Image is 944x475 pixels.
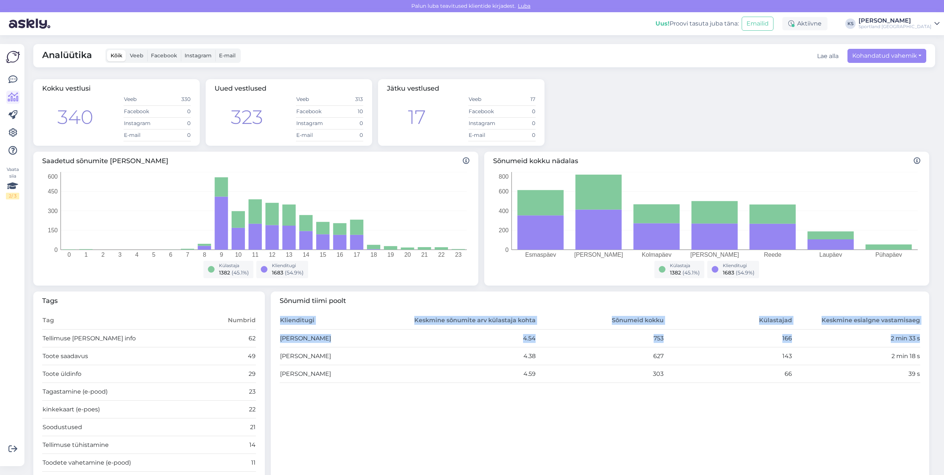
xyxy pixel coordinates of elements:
span: Veeb [130,52,144,59]
tspan: 6 [169,252,172,258]
tspan: 13 [286,252,293,258]
span: Uued vestlused [215,84,266,92]
tspan: 0 [54,246,58,253]
span: Tags [42,296,256,306]
td: 0 [502,129,536,141]
tspan: 800 [499,173,509,179]
tspan: 2 [101,252,105,258]
td: [PERSON_NAME] [280,347,408,365]
td: 0 [157,117,191,129]
div: Proovi tasuta juba täna: [655,19,739,28]
td: kinkekaart (e-poes) [42,401,202,418]
td: Soodustused [42,418,202,436]
a: [PERSON_NAME]Sportland [GEOGRAPHIC_DATA] [859,18,940,30]
tspan: 17 [354,252,360,258]
tspan: 200 [499,227,509,233]
div: 340 [57,103,93,132]
td: 0 [502,105,536,117]
tspan: 1 [84,252,88,258]
td: 23 [202,383,256,401]
td: 21 [202,418,256,436]
td: 4.38 [408,347,536,365]
tspan: 400 [499,208,509,214]
span: ( 54.9 %) [736,269,755,276]
tspan: 9 [220,252,223,258]
td: Facebook [296,105,330,117]
td: 303 [536,365,664,383]
td: 166 [664,330,792,347]
td: 0 [330,129,363,141]
span: Facebook [151,52,177,59]
tspan: 600 [48,173,58,179]
button: Lae alla [817,52,839,61]
td: Toote saadavus [42,347,202,365]
td: Instagram [468,117,502,129]
span: Instagram [185,52,212,59]
th: Keskmine sõnumite arv külastaja kohta [408,312,536,330]
td: 10 [330,105,363,117]
div: 323 [231,103,263,132]
b: Uus! [655,20,670,27]
img: Askly Logo [6,50,20,64]
span: Kokku vestlusi [42,84,91,92]
td: 66 [664,365,792,383]
tspan: 3 [118,252,122,258]
td: 0 [157,105,191,117]
th: Sõnumeid kokku [536,312,664,330]
td: 14 [202,436,256,454]
tspan: 23 [455,252,462,258]
div: Külastaja [670,262,700,269]
div: Klienditugi [723,262,755,269]
tspan: 150 [48,227,58,233]
tspan: 14 [303,252,309,258]
div: KS [845,18,856,29]
td: Toote üldinfo [42,365,202,383]
tspan: 20 [404,252,411,258]
span: Analüütika [42,48,92,63]
td: Instagram [296,117,330,129]
th: Numbrid [202,312,256,330]
span: Saadetud sõnumite [PERSON_NAME] [42,156,469,166]
td: Veeb [468,94,502,105]
tspan: 600 [499,188,509,195]
span: Luba [516,3,533,9]
th: Klienditugi [280,312,408,330]
div: Sportland [GEOGRAPHIC_DATA] [859,24,931,30]
td: Tellimuse [PERSON_NAME] info [42,330,202,347]
td: 22 [202,401,256,418]
td: 39 s [792,365,921,383]
td: 2 min 18 s [792,347,921,365]
tspan: 4 [135,252,138,258]
tspan: Laupäev [819,252,842,258]
tspan: 21 [421,252,428,258]
button: Kohandatud vahemik [847,49,926,63]
span: Sõnumid tiimi poolt [280,296,921,306]
tspan: 5 [152,252,155,258]
tspan: 22 [438,252,445,258]
tspan: 450 [48,188,58,195]
td: 2 min 33 s [792,330,921,347]
td: Toodete vahetamine (e-pood) [42,454,202,472]
td: 0 [157,129,191,141]
th: Keskmine esialgne vastamisaeg [792,312,921,330]
tspan: 16 [337,252,343,258]
td: 4.54 [408,330,536,347]
tspan: Reede [764,252,781,258]
td: 0 [502,117,536,129]
td: Tellimuse tühistamine [42,436,202,454]
td: [PERSON_NAME] [280,365,408,383]
div: Aktiivne [782,17,827,30]
tspan: 12 [269,252,276,258]
button: Emailid [742,17,773,31]
tspan: 7 [186,252,189,258]
span: 1382 [219,269,230,276]
td: Facebook [468,105,502,117]
th: Tag [42,312,202,330]
td: 313 [330,94,363,105]
span: Sõnumeid kokku nädalas [493,156,920,166]
span: E-mail [219,52,236,59]
span: ( 45.1 %) [682,269,700,276]
span: 1683 [272,269,283,276]
div: 2 / 3 [6,193,19,199]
